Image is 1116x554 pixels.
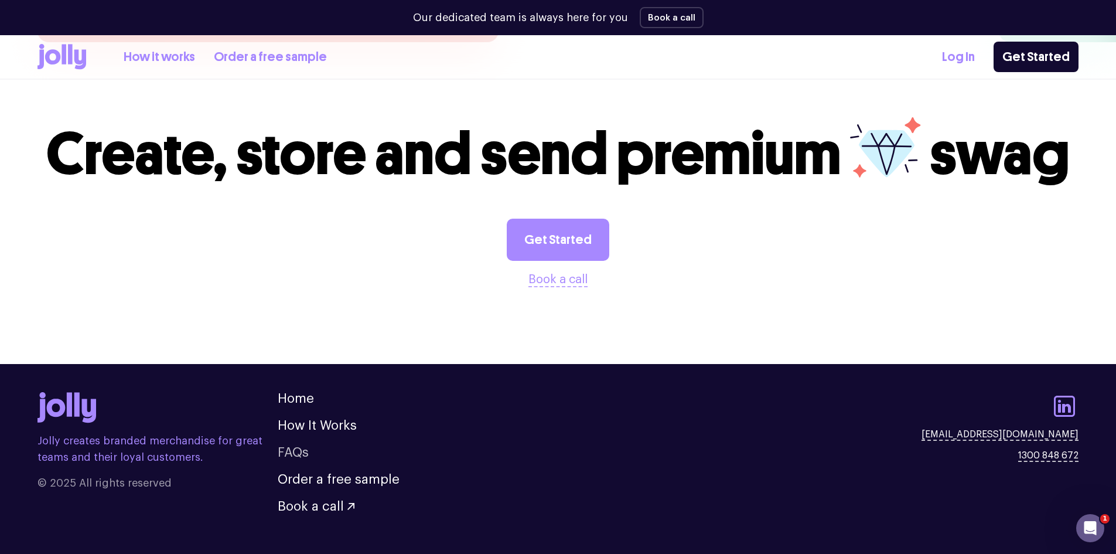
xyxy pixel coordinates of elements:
button: Book a call [278,500,354,513]
a: How it works [124,47,195,67]
span: © 2025 All rights reserved [37,475,278,491]
span: Book a call [278,500,344,513]
iframe: Intercom live chat [1076,514,1104,542]
a: Order a free sample [214,47,327,67]
span: swag [930,118,1070,189]
p: Our dedicated team is always here for you [413,10,628,26]
span: 1 [1100,514,1110,524]
p: Jolly creates branded merchandise for great teams and their loyal customers. [37,433,278,465]
a: FAQs [278,446,309,459]
a: 1300 848 672 [1018,448,1079,463]
a: Order a free sample [278,473,400,486]
a: Log In [942,47,975,67]
a: [EMAIL_ADDRESS][DOMAIN_NAME] [922,427,1079,441]
a: Get Started [507,219,609,261]
span: Create, store and send premium [46,118,841,189]
button: Book a call [640,7,704,28]
button: Book a call [528,270,588,289]
a: How It Works [278,419,357,432]
a: Home [278,392,314,405]
a: Get Started [994,42,1079,72]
